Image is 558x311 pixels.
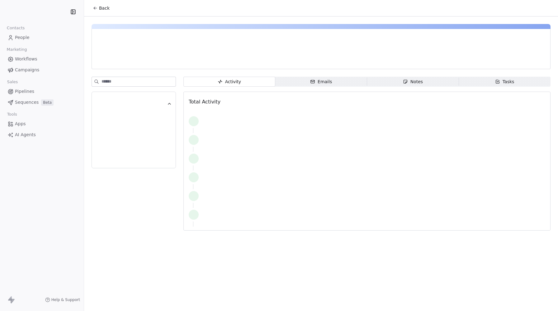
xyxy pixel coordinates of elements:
span: Back [99,5,110,11]
a: Pipelines [5,86,79,97]
a: Apps [5,119,79,129]
span: Contacts [4,23,27,33]
span: Tools [4,110,20,119]
span: Total Activity [189,99,220,105]
div: Tasks [495,79,514,85]
a: AI Agents [5,130,79,140]
span: Campaigns [15,67,39,73]
span: People [15,34,30,41]
span: Help & Support [51,297,80,302]
button: Back [89,2,113,14]
span: Pipelines [15,88,34,95]
a: Campaigns [5,65,79,75]
a: Help & Support [45,297,80,302]
span: Apps [15,121,26,127]
span: Sequences [15,99,39,106]
span: AI Agents [15,132,36,138]
span: Beta [41,99,54,106]
div: Notes [403,79,423,85]
a: Workflows [5,54,79,64]
span: Sales [4,77,21,87]
a: SequencesBeta [5,97,79,108]
span: Marketing [4,45,30,54]
span: Workflows [15,56,37,62]
div: Emails [310,79,332,85]
a: People [5,32,79,43]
